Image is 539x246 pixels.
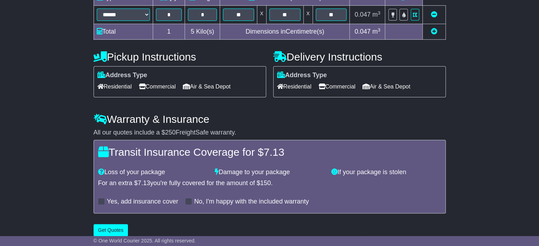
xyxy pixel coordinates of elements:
div: If your package is stolen [328,168,444,176]
sup: 3 [378,27,381,33]
h4: Delivery Instructions [273,51,446,63]
span: © One World Courier 2025. All rights reserved. [94,238,196,244]
td: Dimensions in Centimetre(s) [220,24,350,40]
span: Residential [97,81,132,92]
td: x [257,6,266,24]
div: For an extra $ you're fully covered for the amount of $ . [98,179,441,187]
div: Loss of your package [95,168,211,176]
div: Damage to your package [211,168,328,176]
label: No, I'm happy with the included warranty [194,198,309,206]
h4: Pickup Instructions [94,51,266,63]
h4: Transit Insurance Coverage for $ [98,146,441,158]
label: Address Type [277,71,327,79]
span: 250 [165,129,176,136]
td: Kilo(s) [185,24,220,40]
a: Add new item [431,28,437,35]
td: Total [94,24,153,40]
span: 7.13 [138,179,150,187]
span: Commercial [319,81,355,92]
label: Yes, add insurance cover [107,198,178,206]
span: m [372,28,381,35]
span: 7.13 [264,146,284,158]
div: All our quotes include a $ FreightSafe warranty. [94,129,446,137]
span: 150 [260,179,271,187]
span: m [372,11,381,18]
h4: Warranty & Insurance [94,113,446,125]
label: Address Type [97,71,147,79]
span: Residential [277,81,311,92]
span: Commercial [139,81,176,92]
button: Get Quotes [94,224,128,236]
sup: 3 [378,10,381,16]
td: x [303,6,313,24]
span: 0.047 [355,11,371,18]
span: Air & Sea Depot [183,81,231,92]
span: Air & Sea Depot [363,81,410,92]
span: 5 [191,28,194,35]
a: Remove this item [431,11,437,18]
td: 1 [153,24,185,40]
span: 0.047 [355,28,371,35]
